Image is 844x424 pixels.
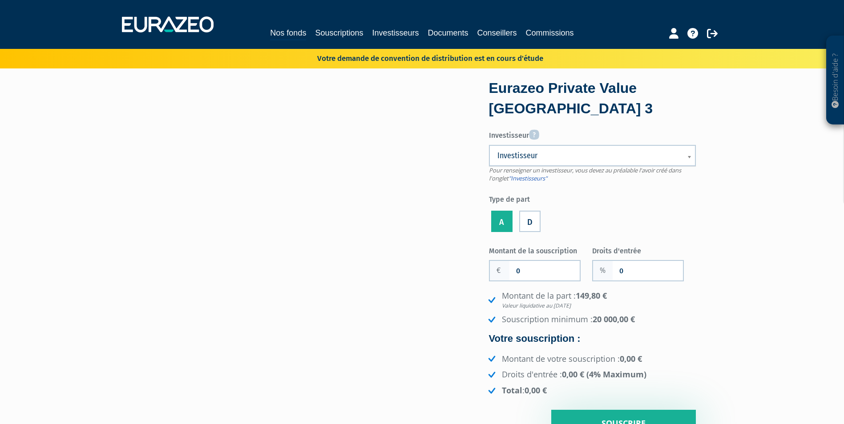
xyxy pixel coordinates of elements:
[315,27,363,39] a: Souscriptions
[502,385,522,396] strong: Total
[489,126,696,141] label: Investisseur
[489,333,696,344] h4: Votre souscription :
[592,243,696,256] label: Droits d'entrée
[486,314,696,325] li: Souscription minimum :
[486,290,696,309] li: Montant de la part :
[491,211,513,232] label: A
[519,211,541,232] label: D
[486,353,696,365] li: Montant de votre souscription :
[526,27,574,39] a: Commissions
[593,314,635,324] strong: 20 000,00 €
[509,174,547,182] a: "Investisseurs"
[502,290,696,309] strong: 149,80 €
[486,385,696,396] li: :
[489,166,681,183] span: Pour renseigner un investisseur, vous devez au préalable l'avoir créé dans l'onglet
[509,261,580,280] input: Montant de la souscription souhaité
[620,353,642,364] strong: 0,00 €
[613,261,683,280] input: Frais d'entrée
[477,27,517,39] a: Conseillers
[291,51,543,64] p: Votre demande de convention de distribution est en cours d'étude
[489,78,696,119] div: Eurazeo Private Value [GEOGRAPHIC_DATA] 3
[489,243,593,256] label: Montant de la souscription
[270,27,306,40] a: Nos fonds
[486,369,696,380] li: Droits d'entrée :
[122,16,214,32] img: 1732889491-logotype_eurazeo_blanc_rvb.png
[562,369,646,380] strong: 0,00 € (4% Maximum)
[502,302,696,309] em: Valeur liquidative au [DATE]
[372,27,419,39] a: Investisseurs
[497,150,676,161] span: Investisseur
[489,192,696,205] label: Type de part
[149,82,463,259] iframe: YouTube video player
[428,27,468,39] a: Documents
[525,385,547,396] strong: 0,00 €
[830,40,840,120] p: Besoin d'aide ?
